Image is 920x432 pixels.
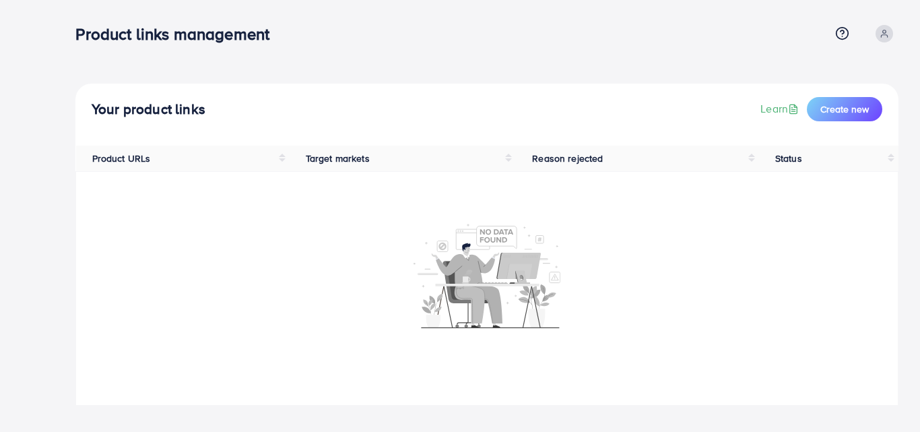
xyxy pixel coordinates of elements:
[306,152,370,165] span: Target markets
[75,24,280,44] h3: Product links management
[760,101,801,117] a: Learn
[532,152,603,165] span: Reason rejected
[820,102,869,116] span: Create new
[414,222,560,328] img: No account
[92,101,205,118] h4: Your product links
[807,97,882,121] button: Create new
[775,152,802,165] span: Status
[92,152,151,165] span: Product URLs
